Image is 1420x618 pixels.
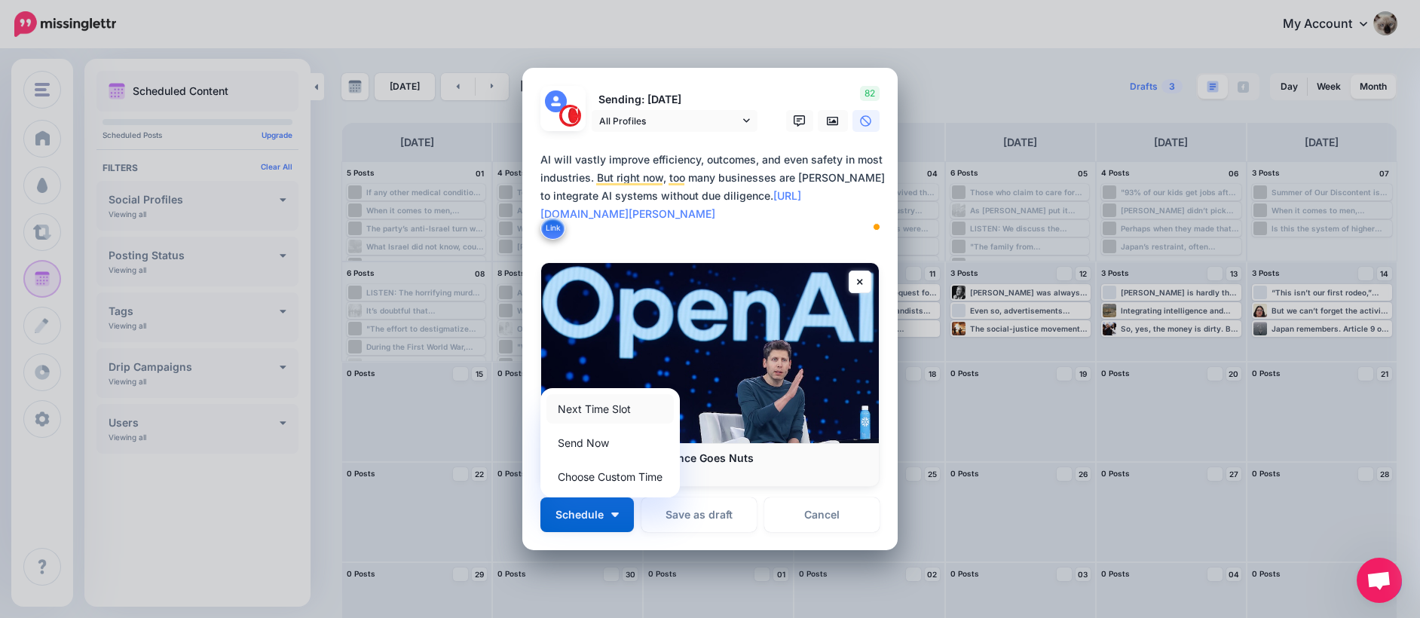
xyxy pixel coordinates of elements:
[541,263,879,443] img: When Artificial Intelligence Goes Nuts
[860,86,880,101] span: 82
[559,105,581,127] img: 291864331_468958885230530_187971914351797662_n-bsa127305.png
[540,388,680,497] div: Schedule
[764,497,880,532] a: Cancel
[540,497,634,532] button: Schedule
[540,151,887,223] div: AI will vastly improve efficiency, outcomes, and even safety in most industries. But right now, t...
[540,151,887,241] textarea: To enrich screen reader interactions, please activate Accessibility in Grammarly extension settings
[546,428,674,457] a: Send Now
[592,110,757,132] a: All Profiles
[641,497,757,532] button: Save as draft
[599,113,739,129] span: All Profiles
[546,462,674,491] a: Choose Custom Time
[546,394,674,424] a: Next Time Slot
[611,512,619,517] img: arrow-down-white.png
[592,91,757,109] p: Sending: [DATE]
[556,465,864,479] p: [DOMAIN_NAME]
[555,509,604,520] span: Schedule
[540,217,565,240] button: Link
[545,90,567,112] img: user_default_image.png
